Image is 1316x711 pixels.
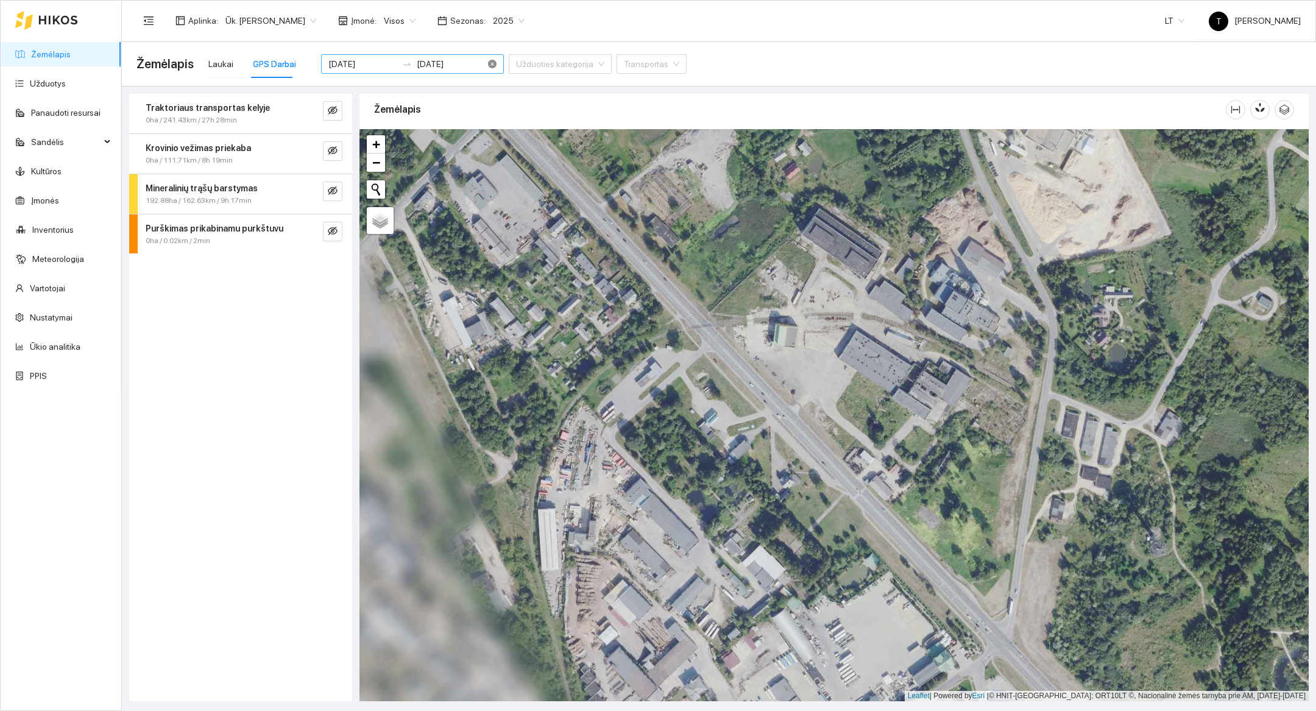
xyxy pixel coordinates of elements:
div: Žemėlapis [374,92,1226,127]
span: eye-invisible [328,105,338,117]
span: Sezonas : [450,14,486,27]
span: column-width [1226,105,1245,115]
span: menu-fold [143,15,154,26]
span: + [372,136,380,152]
input: Pabaigos data [417,57,486,71]
input: Pradžios data [328,57,397,71]
a: Ūkio analitika [30,342,80,352]
a: Užduotys [30,79,66,88]
span: Sandėlis [31,130,101,154]
a: Layers [367,207,394,234]
strong: Krovinio vežimas priekaba [146,143,251,153]
span: 0ha / 241.43km / 27h 28min [146,115,237,126]
span: T [1216,12,1222,31]
a: Žemėlapis [31,49,71,59]
a: Esri [972,692,985,700]
a: Inventorius [32,225,74,235]
span: Žemėlapis [136,54,194,74]
span: eye-invisible [328,226,338,238]
a: Vartotojai [30,283,65,293]
strong: Purškimas prikabinamu purkštuvu [146,224,283,233]
a: Nustatymai [30,313,73,322]
span: swap-right [402,59,412,69]
button: eye-invisible [323,101,342,121]
span: layout [175,16,185,26]
div: Purškimas prikabinamu purkštuvu0ha / 0.02km / 2mineye-invisible [129,214,352,254]
a: Leaflet [908,692,930,700]
button: eye-invisible [323,141,342,161]
span: eye-invisible [328,146,338,157]
span: close-circle [488,60,497,68]
a: Zoom in [367,135,385,154]
span: 0ha / 0.02km / 2min [146,235,210,247]
div: Krovinio vežimas priekaba0ha / 111.71km / 8h 19mineye-invisible [129,134,352,174]
button: column-width [1226,100,1245,119]
span: LT [1165,12,1184,30]
a: Panaudoti resursai [31,108,101,118]
a: Kultūros [31,166,62,176]
span: [PERSON_NAME] [1209,16,1301,26]
strong: Traktoriaus transportas kelyje [146,103,270,113]
span: Įmonė : [351,14,377,27]
a: Zoom out [367,154,385,172]
span: calendar [437,16,447,26]
button: menu-fold [136,9,161,33]
a: PPIS [30,371,47,381]
div: | Powered by © HNIT-[GEOGRAPHIC_DATA]; ORT10LT ©, Nacionalinė žemės tarnyba prie AM, [DATE]-[DATE] [905,691,1309,701]
strong: Mineralinių trąšų barstymas [146,183,258,193]
a: Įmonės [31,196,59,205]
span: | [987,692,989,700]
span: 2025 [493,12,525,30]
span: 0ha / 111.71km / 8h 19min [146,155,233,166]
span: Visos [384,12,416,30]
span: shop [338,16,348,26]
div: Laukai [208,57,233,71]
button: eye-invisible [323,182,342,201]
button: Initiate a new search [367,180,385,199]
span: eye-invisible [328,186,338,197]
span: 192.88ha / 162.63km / 9h 17min [146,195,252,207]
span: to [402,59,412,69]
span: − [372,155,380,170]
a: Meteorologija [32,254,84,264]
span: Aplinka : [188,14,218,27]
span: Ūk. Sigitas Krivickas [225,12,316,30]
button: eye-invisible [323,222,342,241]
div: GPS Darbai [253,57,296,71]
div: Mineralinių trąšų barstymas192.88ha / 162.63km / 9h 17mineye-invisible [129,174,352,214]
div: Traktoriaus transportas kelyje0ha / 241.43km / 27h 28mineye-invisible [129,94,352,133]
